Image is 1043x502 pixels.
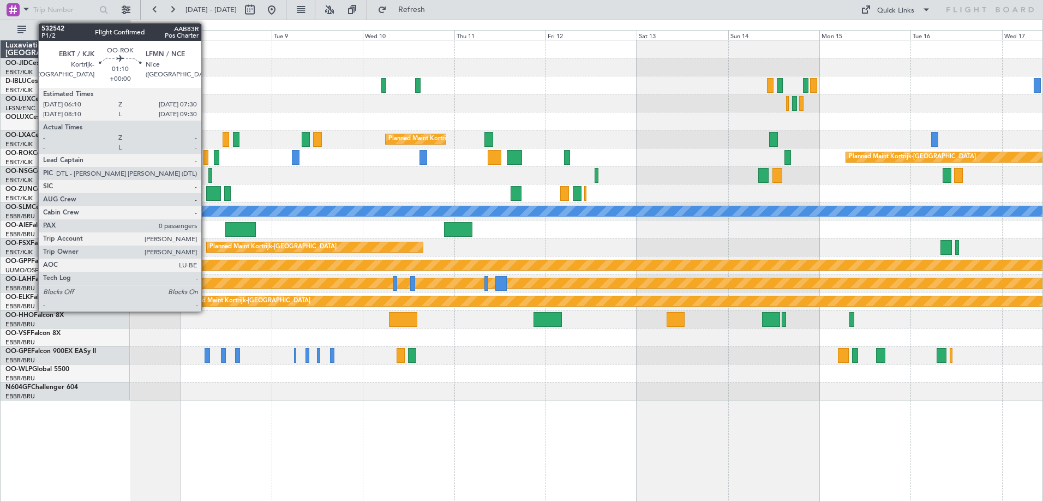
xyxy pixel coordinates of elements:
span: OOLUX [5,114,29,121]
a: EBBR/BRU [5,230,35,238]
div: Sat 13 [637,30,728,40]
span: N604GF [5,384,31,391]
span: OO-FSX [5,240,31,247]
a: OO-AIEFalcon 7X [5,222,59,229]
span: OO-JID [5,60,28,67]
a: OO-ELKFalcon 8X [5,294,60,301]
div: Wed 10 [363,30,454,40]
div: Mon 15 [819,30,910,40]
div: Planned Maint Kortrijk-[GEOGRAPHIC_DATA] [183,293,310,309]
a: EBKT/KJK [5,86,33,94]
div: Fri 12 [546,30,637,40]
a: EBBR/BRU [5,356,35,364]
a: EBBR/BRU [5,302,35,310]
div: Sun 7 [89,30,180,40]
a: OO-WLPGlobal 5500 [5,366,69,373]
a: EBBR/BRU [5,392,35,401]
a: EBKT/KJK [5,68,33,76]
a: OO-SLMCessna Citation XLS [5,204,92,211]
div: Mon 8 [181,30,272,40]
div: Sun 14 [728,30,819,40]
span: OO-GPE [5,348,31,355]
a: EBKT/KJK [5,158,33,166]
span: OO-ZUN [5,186,33,193]
div: Planned Maint Kortrijk-[GEOGRAPHIC_DATA] [388,131,515,147]
button: All Aircraft [12,21,118,39]
span: OO-NSG [5,168,33,175]
span: All Aircraft [28,26,115,34]
span: OO-LXA [5,132,31,139]
a: OO-ROKCessna Citation CJ4 [5,150,93,157]
span: D-IBLU [5,78,27,85]
input: Trip Number [33,2,96,18]
div: Tue 16 [910,30,1002,40]
span: OO-LUX [5,96,31,103]
a: OO-LXACessna Citation CJ4 [5,132,92,139]
a: EBBR/BRU [5,284,35,292]
span: OO-GPP [5,258,31,265]
a: N604GFChallenger 604 [5,384,78,391]
div: Quick Links [877,5,914,16]
a: D-IBLUCessna Citation M2 [5,78,86,85]
div: [DATE] [132,22,151,31]
a: EBKT/KJK [5,248,33,256]
div: Thu 11 [454,30,546,40]
a: EBKT/KJK [5,194,33,202]
a: UUMO/OSF [5,266,38,274]
span: OO-LAH [5,276,32,283]
span: [DATE] - [DATE] [185,5,237,15]
a: OO-JIDCessna CJ1 525 [5,60,76,67]
span: OO-ELK [5,294,30,301]
a: OO-LAHFalcon 7X [5,276,62,283]
span: OO-SLM [5,204,32,211]
span: OO-HHO [5,312,34,319]
a: LFSN/ENC [5,104,35,112]
a: EBKT/KJK [5,176,33,184]
span: OO-WLP [5,366,32,373]
span: Refresh [389,6,435,14]
a: OOLUXCessna Citation CJ4 [5,114,89,121]
a: EBBR/BRU [5,338,35,346]
a: OO-LUXCessna Citation CJ4 [5,96,92,103]
div: Planned Maint Kortrijk-[GEOGRAPHIC_DATA] [209,239,337,255]
a: OO-GPEFalcon 900EX EASy II [5,348,96,355]
a: EBBR/BRU [5,212,35,220]
a: EBBR/BRU [5,320,35,328]
a: OO-NSGCessna Citation CJ4 [5,168,93,175]
a: OO-HHOFalcon 8X [5,312,64,319]
span: OO-VSF [5,330,31,337]
div: Planned Maint Kortrijk-[GEOGRAPHIC_DATA] [849,149,976,165]
a: OO-FSXFalcon 7X [5,240,61,247]
a: EBKT/KJK [5,140,33,148]
div: Tue 9 [272,30,363,40]
span: OO-ROK [5,150,33,157]
button: Quick Links [855,1,936,19]
a: OO-VSFFalcon 8X [5,330,61,337]
a: OO-GPPFalcon 7X [5,258,61,265]
button: Refresh [373,1,438,19]
a: OO-ZUNCessna Citation CJ4 [5,186,93,193]
a: EBBR/BRU [5,374,35,383]
span: OO-AIE [5,222,29,229]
